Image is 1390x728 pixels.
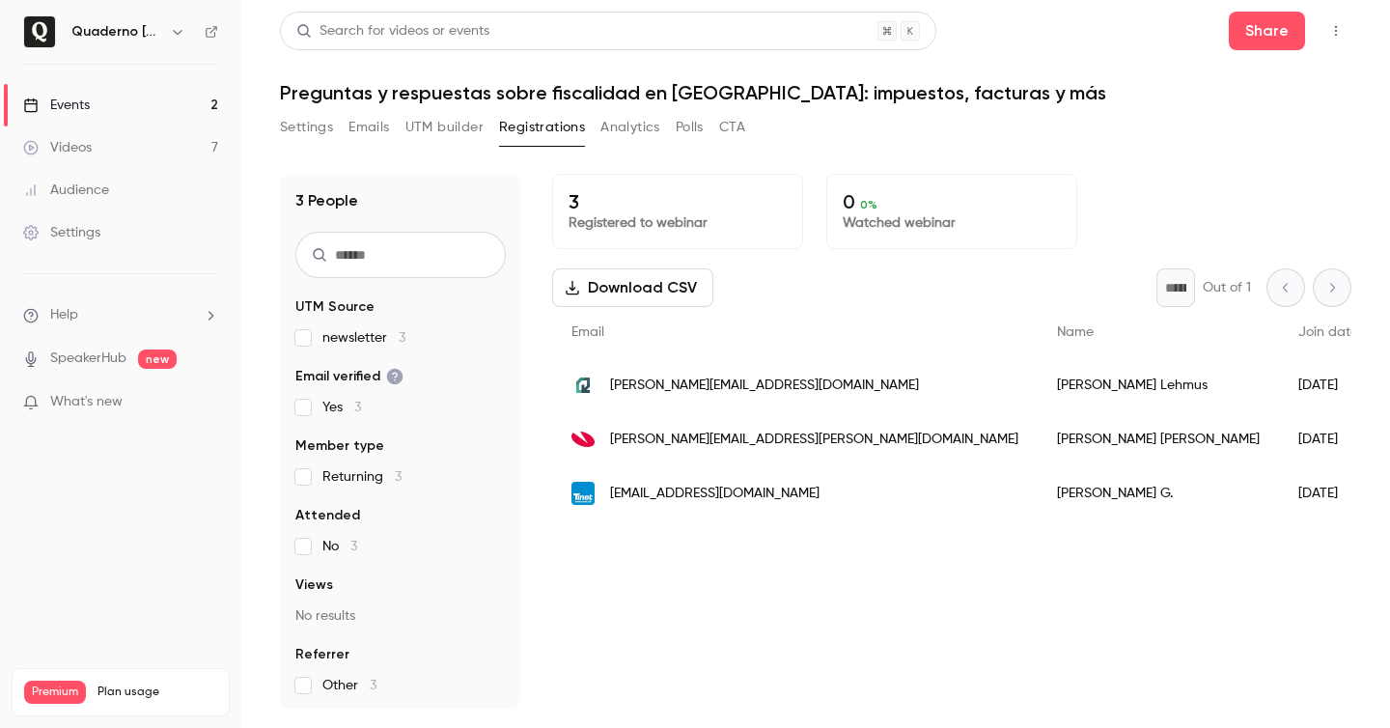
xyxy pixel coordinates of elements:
[569,213,787,233] p: Registered to webinar
[50,349,126,369] a: SpeakerHub
[23,96,90,115] div: Events
[569,190,787,213] p: 3
[1229,12,1305,50] button: Share
[50,392,123,412] span: What's new
[395,470,402,484] span: 3
[295,606,506,626] p: No results
[1279,358,1377,412] div: [DATE]
[71,22,162,42] h6: Quaderno [GEOGRAPHIC_DATA]
[97,685,217,700] span: Plan usage
[610,376,919,396] span: [PERSON_NAME][EMAIL_ADDRESS][DOMAIN_NAME]
[1279,412,1377,466] div: [DATE]
[138,350,177,369] span: new
[295,189,358,212] h1: 3 People
[195,394,218,411] iframe: Noticeable Trigger
[295,575,333,595] span: Views
[280,112,333,143] button: Settings
[843,213,1061,233] p: Watched webinar
[1279,466,1377,520] div: [DATE]
[552,268,713,307] button: Download CSV
[354,401,361,414] span: 3
[399,331,405,345] span: 3
[1057,325,1094,339] span: Name
[1203,278,1251,297] p: Out of 1
[23,223,100,242] div: Settings
[571,374,595,397] img: quaderno.io
[370,679,376,692] span: 3
[295,436,384,456] span: Member type
[499,112,585,143] button: Registrations
[571,482,595,505] img: tinet.org
[23,138,92,157] div: Videos
[322,328,405,348] span: newsletter
[676,112,704,143] button: Polls
[23,305,218,325] li: help-dropdown-opener
[295,297,506,695] section: facet-groups
[1298,325,1358,339] span: Join date
[322,537,357,556] span: No
[571,428,595,451] img: visma.com
[322,398,361,417] span: Yes
[322,467,402,487] span: Returning
[405,112,484,143] button: UTM builder
[322,676,376,695] span: Other
[571,325,604,339] span: Email
[1038,412,1279,466] div: [PERSON_NAME] [PERSON_NAME]
[1038,358,1279,412] div: [PERSON_NAME] Lehmus
[719,112,745,143] button: CTA
[280,81,1351,104] h1: Preguntas y respuestas sobre fiscalidad en [GEOGRAPHIC_DATA]: impuestos, facturas y más
[843,190,1061,213] p: 0
[295,367,403,386] span: Email verified
[50,305,78,325] span: Help
[296,21,489,42] div: Search for videos or events
[24,681,86,704] span: Premium
[860,198,877,211] span: 0 %
[610,430,1018,450] span: [PERSON_NAME][EMAIL_ADDRESS][PERSON_NAME][DOMAIN_NAME]
[295,645,349,664] span: Referrer
[295,297,375,317] span: UTM Source
[1038,466,1279,520] div: [PERSON_NAME] G.
[348,112,389,143] button: Emails
[295,506,360,525] span: Attended
[610,484,820,504] span: [EMAIL_ADDRESS][DOMAIN_NAME]
[600,112,660,143] button: Analytics
[350,540,357,553] span: 3
[24,16,55,47] img: Quaderno España
[23,181,109,200] div: Audience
